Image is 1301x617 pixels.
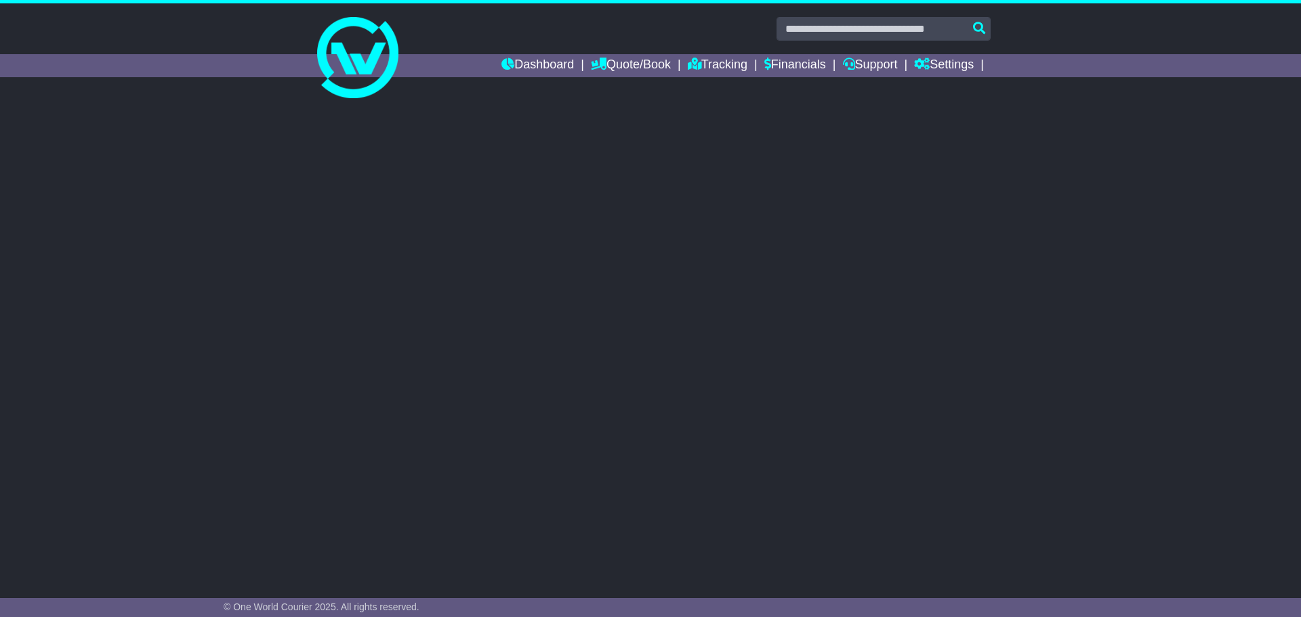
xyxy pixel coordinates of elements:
[501,54,574,77] a: Dashboard
[914,54,974,77] a: Settings
[843,54,898,77] a: Support
[688,54,747,77] a: Tracking
[224,601,419,612] span: © One World Courier 2025. All rights reserved.
[591,54,671,77] a: Quote/Book
[764,54,826,77] a: Financials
